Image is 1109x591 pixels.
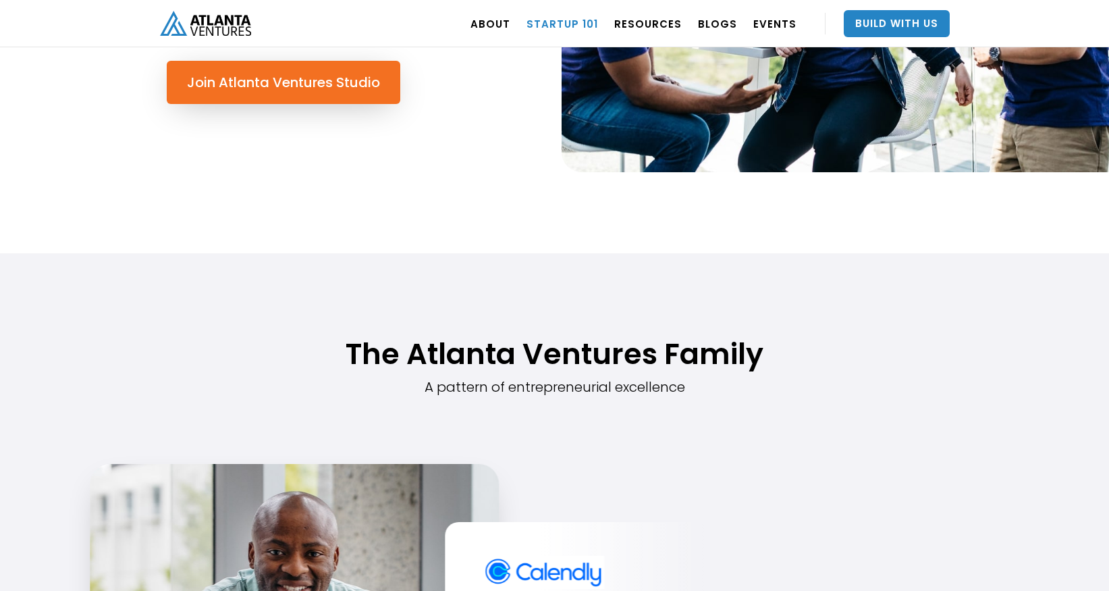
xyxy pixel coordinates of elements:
[844,10,950,37] a: Build With Us
[526,5,598,43] a: Startup 101
[753,5,796,43] a: EVENTS
[167,61,400,104] a: Join Atlanta Ventures Studio
[614,5,682,43] a: RESOURCES
[698,5,737,43] a: BLOGS
[160,378,950,396] div: A pattern of entrepreneurial excellence
[160,337,950,371] h1: The Atlanta Ventures Family
[470,5,510,43] a: ABOUT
